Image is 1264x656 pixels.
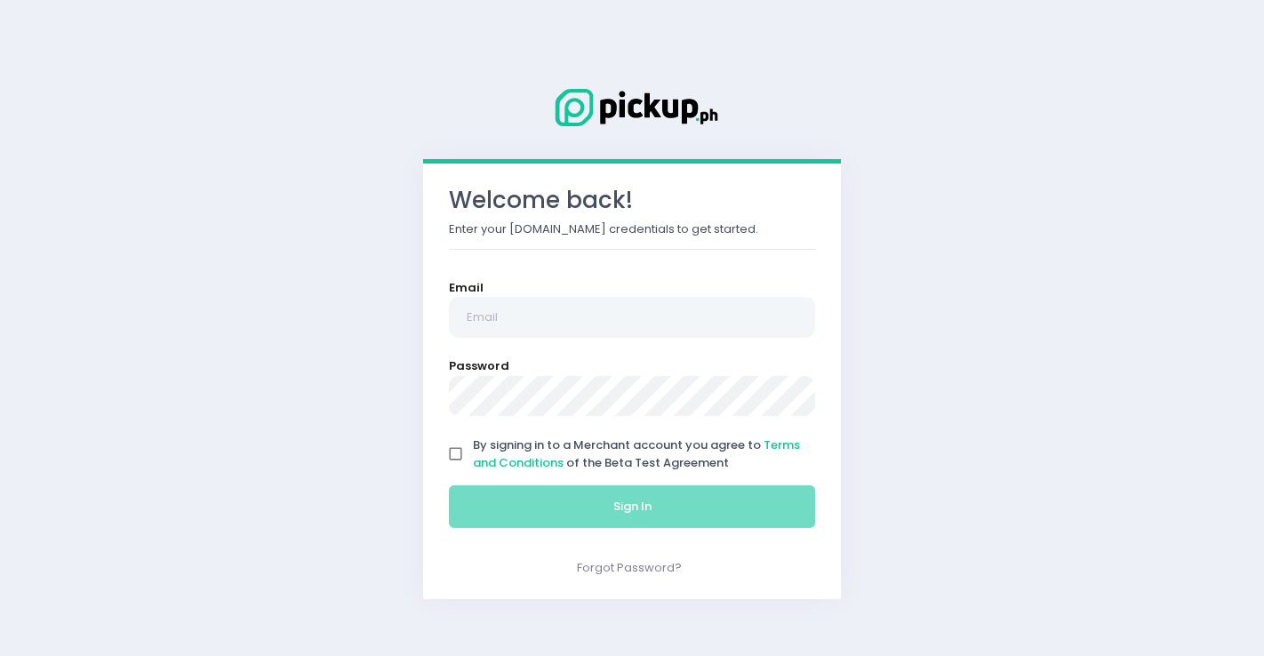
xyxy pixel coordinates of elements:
label: Email [449,279,484,297]
label: Password [449,357,509,375]
img: Logo [543,85,721,130]
p: Enter your [DOMAIN_NAME] credentials to get started. [449,220,815,238]
input: Email [449,297,815,338]
h3: Welcome back! [449,187,815,214]
span: By signing in to a Merchant account you agree to of the Beta Test Agreement [473,436,800,471]
span: Sign In [613,498,652,515]
a: Terms and Conditions [473,436,800,471]
a: Forgot Password? [577,559,682,576]
button: Sign In [449,485,815,528]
